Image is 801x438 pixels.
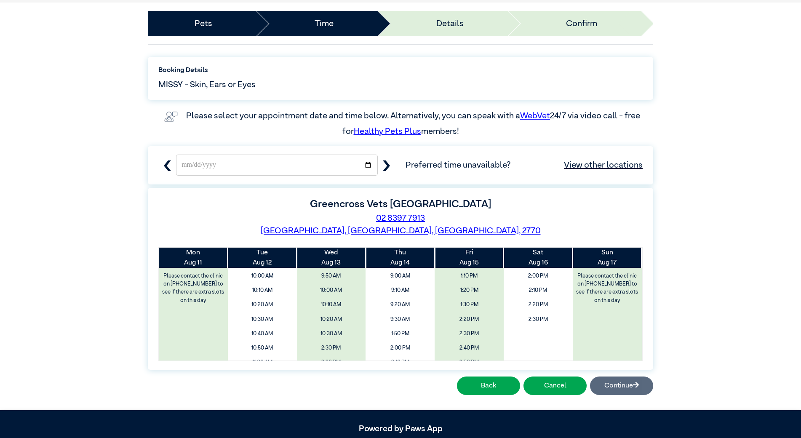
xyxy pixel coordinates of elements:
[228,248,297,268] th: Aug 12
[300,270,363,282] span: 9:50 AM
[406,159,643,171] span: Preferred time unavailable?
[507,313,570,326] span: 2:30 PM
[161,108,181,125] img: vet
[261,227,541,235] a: [GEOGRAPHIC_DATA], [GEOGRAPHIC_DATA], [GEOGRAPHIC_DATA], 2770
[520,112,550,120] a: WebVet
[300,284,363,296] span: 10:00 AM
[231,299,294,311] span: 10:20 AM
[368,299,432,311] span: 9:20 AM
[438,342,501,354] span: 2:40 PM
[158,65,643,75] label: Booking Details
[435,248,504,268] th: Aug 15
[376,214,425,222] a: 02 8397 7913
[438,299,501,311] span: 1:30 PM
[523,377,587,395] button: Cancel
[300,299,363,311] span: 10:10 AM
[438,270,501,282] span: 1:10 PM
[231,328,294,340] span: 10:40 AM
[231,356,294,369] span: 11:00 AM
[438,356,501,369] span: 2:50 PM
[574,270,641,307] label: Please contact the clinic on [PHONE_NUMBER] to see if there are extra slots on this day
[368,342,432,354] span: 2:00 PM
[573,248,642,268] th: Aug 17
[300,313,363,326] span: 10:20 AM
[300,328,363,340] span: 10:30 AM
[368,313,432,326] span: 9:30 AM
[354,127,421,136] a: Healthy Pets Plus
[368,270,432,282] span: 9:00 AM
[310,199,491,209] label: Greencross Vets [GEOGRAPHIC_DATA]
[507,270,570,282] span: 2:00 PM
[507,284,570,296] span: 2:10 PM
[368,356,432,369] span: 2:10 PM
[504,248,573,268] th: Aug 16
[158,78,256,91] span: MISSY - Skin, Ears or Eyes
[300,342,363,354] span: 2:30 PM
[148,424,653,434] h5: Powered by Paws App
[231,284,294,296] span: 10:10 AM
[315,17,334,30] a: Time
[231,270,294,282] span: 10:00 AM
[231,313,294,326] span: 10:30 AM
[297,248,366,268] th: Aug 13
[368,328,432,340] span: 1:50 PM
[231,342,294,354] span: 10:50 AM
[438,328,501,340] span: 2:30 PM
[186,112,642,135] label: Please select your appointment date and time below. Alternatively, you can speak with a 24/7 via ...
[438,284,501,296] span: 1:20 PM
[564,159,643,171] a: View other locations
[195,17,212,30] a: Pets
[300,356,363,369] span: 3:30 PM
[457,377,520,395] button: Back
[438,313,501,326] span: 2:20 PM
[159,248,228,268] th: Aug 11
[366,248,435,268] th: Aug 14
[160,270,227,307] label: Please contact the clinic on [PHONE_NUMBER] to see if there are extra slots on this day
[368,284,432,296] span: 9:10 AM
[507,299,570,311] span: 2:20 PM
